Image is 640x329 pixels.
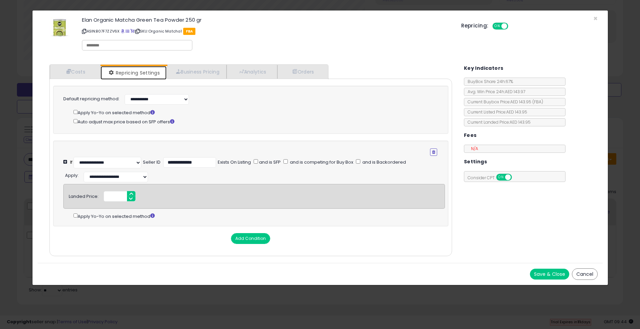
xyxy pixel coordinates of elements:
span: Apply [65,172,78,179]
span: Consider CPT: [464,175,521,181]
a: Analytics [227,65,277,79]
button: Add Condition [231,233,270,244]
span: Current Listed Price: AED 143.95 [464,109,527,115]
a: All offer listings [126,28,129,34]
div: Auto adjust max price based on SFP offers [73,118,438,125]
img: 41p9GF1-RbL._SL60_.jpg [49,17,70,38]
label: Default repricing method: [63,96,120,102]
span: FBA [183,28,196,35]
a: Repricing Settings [101,66,167,80]
div: Landed Price: [69,191,99,200]
span: ( FBA ) [532,99,543,105]
span: ON [497,174,505,180]
button: Cancel [572,268,598,280]
span: Avg. Win Price 24h: AED 143.97 [464,89,525,95]
div: Seller ID [143,159,161,166]
span: BuyBox Share 24h: 67% [464,79,513,84]
span: OFF [511,174,521,180]
span: Current Landed Price: AED 143.95 [464,119,531,125]
span: and is competing for Buy Box [289,159,353,165]
h5: Key Indicators [464,64,504,73]
a: BuyBox page [121,28,125,34]
a: Orders [277,65,327,79]
a: Your listing only [130,28,134,34]
span: Current Buybox Price: [464,99,543,105]
p: ASIN: B07F7ZZV6X | SKU: Organic Matcha1 [82,26,451,37]
div: Apply Yo-Yo on selected method [73,212,445,220]
button: Save & Close [530,269,569,280]
h5: Settings [464,158,487,166]
a: Costs [50,65,101,79]
h5: Repricing: [461,23,488,28]
h5: Fees [464,131,477,140]
h3: Elan Organic Matcha Green Tea Powder 250 gr [82,17,451,22]
div: Exists On Listing [218,159,251,166]
span: × [593,14,598,23]
span: OFF [507,23,518,29]
a: Business Pricing [167,65,227,79]
span: and is Backordered [361,159,406,165]
div: : [65,170,79,179]
i: Remove Condition [432,150,435,154]
div: Apply Yo-Yo on selected method [73,108,438,116]
span: AED 143.95 [510,99,543,105]
span: N/A [468,146,478,151]
span: and is SFP [258,159,281,165]
span: ON [493,23,502,29]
